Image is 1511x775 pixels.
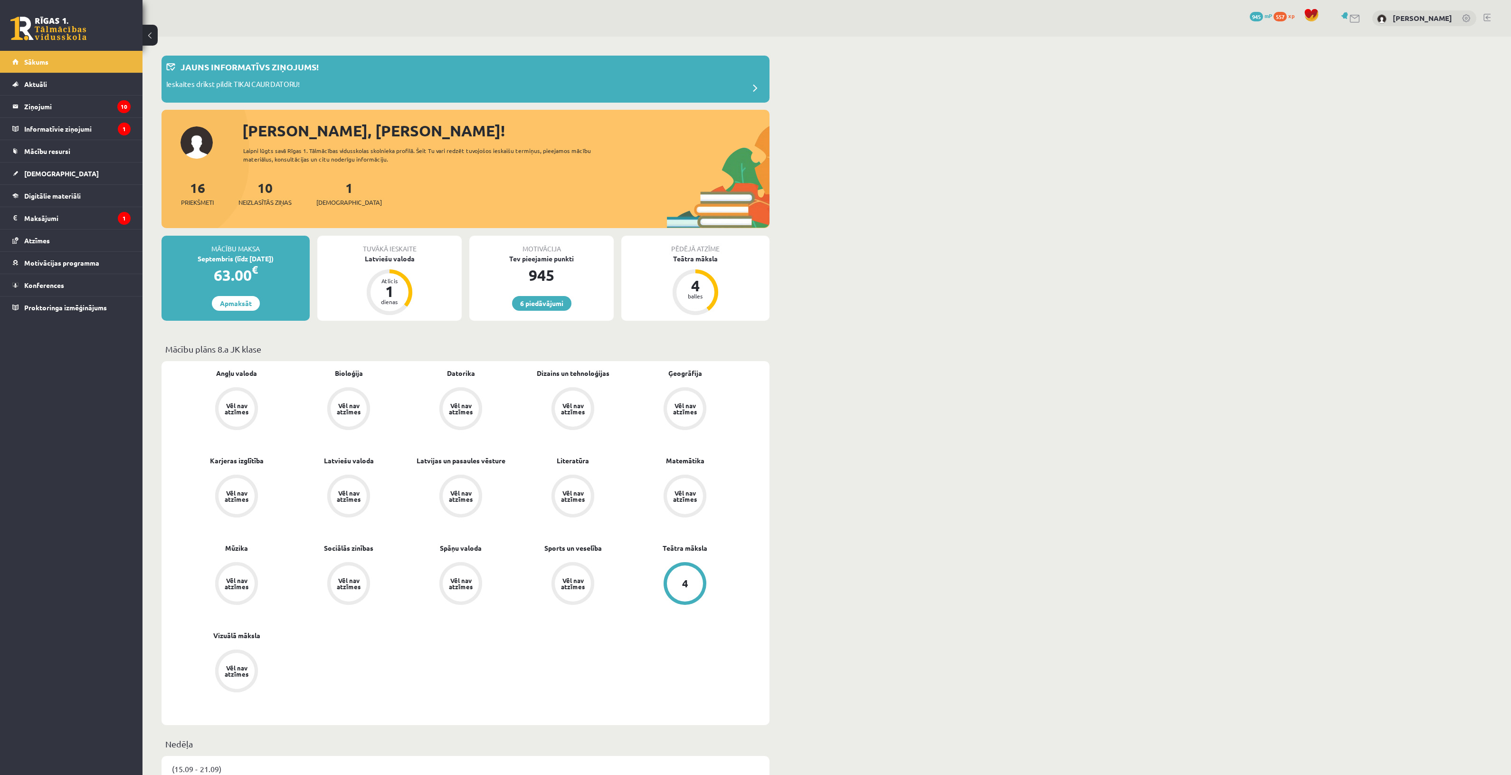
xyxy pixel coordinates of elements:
span: 945 [1250,12,1263,21]
a: 945 mP [1250,12,1272,19]
a: Karjeras izglītība [210,456,264,466]
a: Ģeogrāfija [668,368,702,378]
i: 1 [118,212,131,225]
span: 557 [1273,12,1287,21]
span: [DEMOGRAPHIC_DATA] [316,198,382,207]
span: Atzīmes [24,236,50,245]
a: Latvijas un pasaules vēsture [417,456,505,466]
a: Literatūra [557,456,589,466]
a: Vēl nav atzīmes [293,475,405,519]
a: Mācību resursi [12,140,131,162]
img: Gustavs Skreija [1377,14,1387,24]
p: Nedēļa [165,737,766,750]
a: Spāņu valoda [440,543,482,553]
div: Vēl nav atzīmes [335,577,362,590]
div: Vēl nav atzīmes [223,402,250,415]
a: Vēl nav atzīmes [405,387,517,432]
a: 4 [629,562,741,607]
a: Vizuālā māksla [213,631,260,641]
a: Vēl nav atzīmes [405,562,517,607]
div: Vēl nav atzīmes [335,490,362,502]
a: Apmaksāt [212,296,260,311]
div: Pēdējā atzīme [621,236,770,254]
div: Vēl nav atzīmes [223,665,250,677]
div: Vēl nav atzīmes [447,577,474,590]
div: Vēl nav atzīmes [223,577,250,590]
a: [DEMOGRAPHIC_DATA] [12,163,131,184]
div: Tuvākā ieskaite [317,236,462,254]
p: Ieskaites drīkst pildīt TIKAI CAUR DATORU! [166,79,300,92]
a: Dizains un tehnoloģijas [537,368,609,378]
div: 4 [682,578,688,589]
a: Vēl nav atzīmes [629,387,741,432]
div: Vēl nav atzīmes [447,490,474,502]
a: Motivācijas programma [12,252,131,274]
a: Proktoringa izmēģinājums [12,297,131,318]
a: Angļu valoda [216,368,257,378]
legend: Ziņojumi [24,96,131,117]
div: Vēl nav atzīmes [672,490,698,502]
div: Vēl nav atzīmes [335,402,362,415]
div: Mācību maksa [162,236,310,254]
div: Atlicis [375,278,404,284]
div: Vēl nav atzīmes [560,577,586,590]
div: 4 [681,278,710,293]
a: Teātra māksla [663,543,707,553]
div: Septembris (līdz [DATE]) [162,254,310,264]
a: Mūzika [225,543,248,553]
div: Vēl nav atzīmes [560,490,586,502]
div: 63.00 [162,264,310,287]
span: Neizlasītās ziņas [238,198,292,207]
a: Vēl nav atzīmes [293,562,405,607]
span: Digitālie materiāli [24,191,81,200]
i: 1 [118,123,131,135]
p: Mācību plāns 8.a JK klase [165,343,766,355]
a: Vēl nav atzīmes [517,475,629,519]
a: Vēl nav atzīmes [517,387,629,432]
a: [PERSON_NAME] [1393,13,1452,23]
a: Sociālās zinības [324,543,373,553]
a: Latviešu valoda Atlicis 1 dienas [317,254,462,316]
a: Vēl nav atzīmes [181,387,293,432]
a: Vēl nav atzīmes [405,475,517,519]
div: Laipni lūgts savā Rīgas 1. Tālmācības vidusskolas skolnieka profilā. Šeit Tu vari redzēt tuvojošo... [243,146,608,163]
span: Aktuāli [24,80,47,88]
a: Bioloģija [335,368,363,378]
a: Sākums [12,51,131,73]
a: 1[DEMOGRAPHIC_DATA] [316,179,382,207]
span: mP [1264,12,1272,19]
a: Vēl nav atzīmes [181,650,293,694]
div: Teātra māksla [621,254,770,264]
div: Latviešu valoda [317,254,462,264]
a: Rīgas 1. Tālmācības vidusskola [10,17,86,40]
div: Vēl nav atzīmes [560,402,586,415]
p: Jauns informatīvs ziņojums! [181,60,319,73]
a: Vēl nav atzīmes [629,475,741,519]
a: 10Neizlasītās ziņas [238,179,292,207]
a: Ziņojumi10 [12,96,131,117]
span: Motivācijas programma [24,258,99,267]
div: Tev pieejamie punkti [469,254,614,264]
div: Motivācija [469,236,614,254]
span: Konferences [24,281,64,289]
a: 16Priekšmeti [181,179,214,207]
a: Informatīvie ziņojumi1 [12,118,131,140]
a: Vēl nav atzīmes [181,475,293,519]
a: Vēl nav atzīmes [181,562,293,607]
span: € [252,263,258,277]
span: [DEMOGRAPHIC_DATA] [24,169,99,178]
a: Jauns informatīvs ziņojums! Ieskaites drīkst pildīt TIKAI CAUR DATORU! [166,60,765,98]
a: Konferences [12,274,131,296]
a: 6 piedāvājumi [512,296,571,311]
a: Latviešu valoda [324,456,374,466]
div: Vēl nav atzīmes [672,402,698,415]
div: Vēl nav atzīmes [447,402,474,415]
a: Sports un veselība [544,543,602,553]
span: Mācību resursi [24,147,70,155]
div: 945 [469,264,614,287]
span: Sākums [24,57,48,66]
a: 557 xp [1273,12,1299,19]
i: 10 [117,100,131,113]
a: Matemātika [666,456,704,466]
legend: Maksājumi [24,207,131,229]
